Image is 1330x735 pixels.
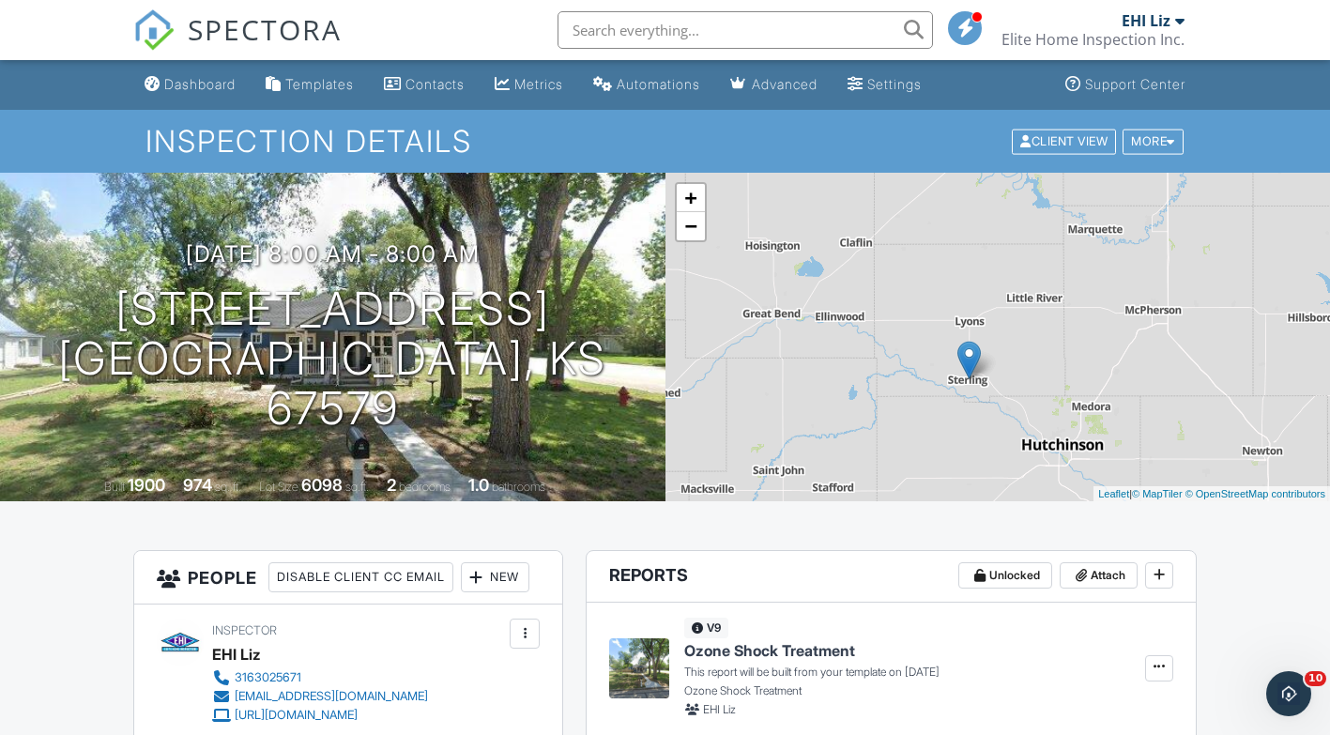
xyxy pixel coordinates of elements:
[1185,488,1325,499] a: © OpenStreetMap contributors
[387,475,396,495] div: 2
[1123,129,1184,154] div: More
[1122,11,1170,30] div: EHI Liz
[258,68,361,102] a: Templates
[617,76,700,92] div: Automations
[399,480,451,494] span: bedrooms
[128,475,165,495] div: 1900
[1305,671,1326,686] span: 10
[212,668,428,687] a: 3163025671
[268,562,453,592] div: Disable Client CC Email
[285,76,354,92] div: Templates
[376,68,472,102] a: Contacts
[1012,129,1116,154] div: Client View
[145,125,1185,158] h1: Inspection Details
[345,480,369,494] span: sq.ft.
[30,284,635,433] h1: [STREET_ADDRESS] [GEOGRAPHIC_DATA], KS 67579
[487,68,571,102] a: Metrics
[133,25,342,65] a: SPECTORA
[677,184,705,212] a: Zoom in
[1266,671,1311,716] iframe: Intercom live chat
[1058,68,1193,102] a: Support Center
[1085,76,1185,92] div: Support Center
[1010,133,1121,147] a: Client View
[164,76,236,92] div: Dashboard
[558,11,933,49] input: Search everything...
[492,480,545,494] span: bathrooms
[677,212,705,240] a: Zoom out
[1001,30,1185,49] div: Elite Home Inspection Inc.
[212,640,261,668] div: EHI Liz
[133,9,175,51] img: The Best Home Inspection Software - Spectora
[212,687,428,706] a: [EMAIL_ADDRESS][DOMAIN_NAME]
[514,76,563,92] div: Metrics
[1093,486,1330,502] div: |
[405,76,465,92] div: Contacts
[183,475,212,495] div: 974
[235,708,358,723] div: [URL][DOMAIN_NAME]
[1098,488,1129,499] a: Leaflet
[752,76,818,92] div: Advanced
[867,76,922,92] div: Settings
[301,475,343,495] div: 6098
[1132,488,1183,499] a: © MapTiler
[104,480,125,494] span: Built
[723,68,825,102] a: Advanced
[461,562,529,592] div: New
[235,670,301,685] div: 3163025671
[212,623,277,637] span: Inspector
[259,480,298,494] span: Lot Size
[840,68,929,102] a: Settings
[235,689,428,704] div: [EMAIL_ADDRESS][DOMAIN_NAME]
[468,475,489,495] div: 1.0
[586,68,708,102] a: Automations (Basic)
[137,68,243,102] a: Dashboard
[134,551,562,605] h3: People
[188,9,342,49] span: SPECTORA
[215,480,241,494] span: sq. ft.
[212,706,428,725] a: [URL][DOMAIN_NAME]
[186,241,480,267] h3: [DATE] 8:00 am - 8:00 am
